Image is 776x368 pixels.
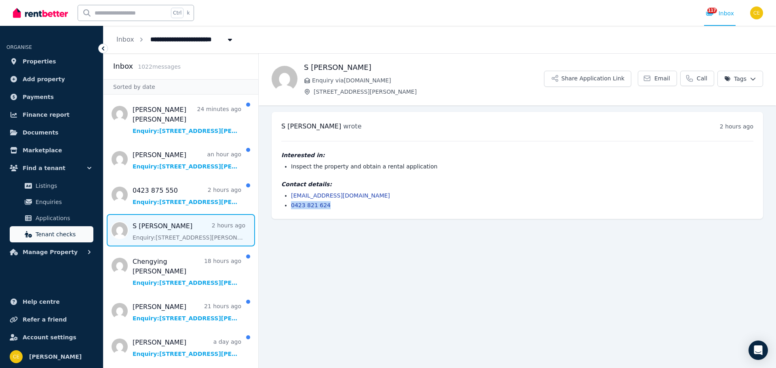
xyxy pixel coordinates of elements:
img: Chris Ellsmore [10,350,23,363]
a: Enquiries [10,194,93,210]
a: [PERSON_NAME]a day agoEnquiry:[STREET_ADDRESS][PERSON_NAME]. [133,338,241,358]
a: Chengying [PERSON_NAME]18 hours agoEnquiry:[STREET_ADDRESS][PERSON_NAME]. [133,257,241,287]
span: Payments [23,92,54,102]
span: Call [697,74,707,82]
button: Find a tenant [6,160,97,176]
a: Email [638,71,677,86]
a: Payments [6,89,97,105]
nav: Breadcrumb [103,26,247,53]
a: [EMAIL_ADDRESS][DOMAIN_NAME] [291,192,390,199]
a: [PERSON_NAME]21 hours agoEnquiry:[STREET_ADDRESS][PERSON_NAME]. [133,302,241,322]
span: wrote [343,122,361,130]
div: Inbox [706,9,734,17]
span: Marketplace [23,145,62,155]
span: S [PERSON_NAME] [281,122,341,130]
span: Applications [36,213,90,223]
span: [PERSON_NAME] [29,352,82,362]
a: 0423 821 624 [291,202,331,208]
span: 11171 [707,8,717,13]
img: Chris Ellsmore [750,6,763,19]
span: Account settings [23,332,76,342]
button: Share Application Link [544,71,631,87]
a: Inbox [116,36,134,43]
a: [PERSON_NAME]an hour agoEnquiry:[STREET_ADDRESS][PERSON_NAME]. [133,150,241,170]
h1: S [PERSON_NAME] [304,62,544,73]
li: Inspect the property and obtain a rental application [291,162,753,170]
span: ORGANISE [6,44,32,50]
div: Open Intercom Messenger [749,341,768,360]
h4: Contact details: [281,180,753,188]
h4: Interested in: [281,151,753,159]
span: Properties [23,57,56,66]
a: Refer a friend [6,311,97,328]
button: Manage Property [6,244,97,260]
span: Tenant checks [36,229,90,239]
a: Listings [10,178,93,194]
span: Finance report [23,110,70,120]
img: S Shuk [272,66,297,92]
button: Tags [717,71,763,87]
a: Applications [10,210,93,226]
span: Enquiry via [DOMAIN_NAME] [312,76,544,84]
span: Listings [36,181,90,191]
a: Account settings [6,329,97,345]
span: [STREET_ADDRESS][PERSON_NAME] [314,88,544,96]
h2: Inbox [113,61,133,72]
span: 1022 message s [138,63,181,70]
span: Find a tenant [23,163,65,173]
span: Refer a friend [23,315,67,324]
a: [PERSON_NAME] [PERSON_NAME]24 minutes agoEnquiry:[STREET_ADDRESS][PERSON_NAME]. [133,105,241,135]
a: Properties [6,53,97,69]
a: Help centre [6,294,97,310]
time: 2 hours ago [720,123,753,130]
a: Finance report [6,107,97,123]
span: Email [654,74,670,82]
a: Tenant checks [10,226,93,242]
span: Documents [23,128,59,137]
span: k [187,10,190,16]
a: Add property [6,71,97,87]
span: Tags [724,75,746,83]
span: Ctrl [171,8,183,18]
a: 0423 875 5502 hours agoEnquiry:[STREET_ADDRESS][PERSON_NAME]. [133,186,241,206]
div: Sorted by date [103,79,258,95]
a: Call [680,71,714,86]
span: Manage Property [23,247,78,257]
a: Documents [6,124,97,141]
a: S [PERSON_NAME]2 hours agoEnquiry:[STREET_ADDRESS][PERSON_NAME]. [133,221,245,242]
span: Add property [23,74,65,84]
span: Enquiries [36,197,90,207]
span: Help centre [23,297,60,307]
a: Marketplace [6,142,97,158]
img: RentBetter [13,7,68,19]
